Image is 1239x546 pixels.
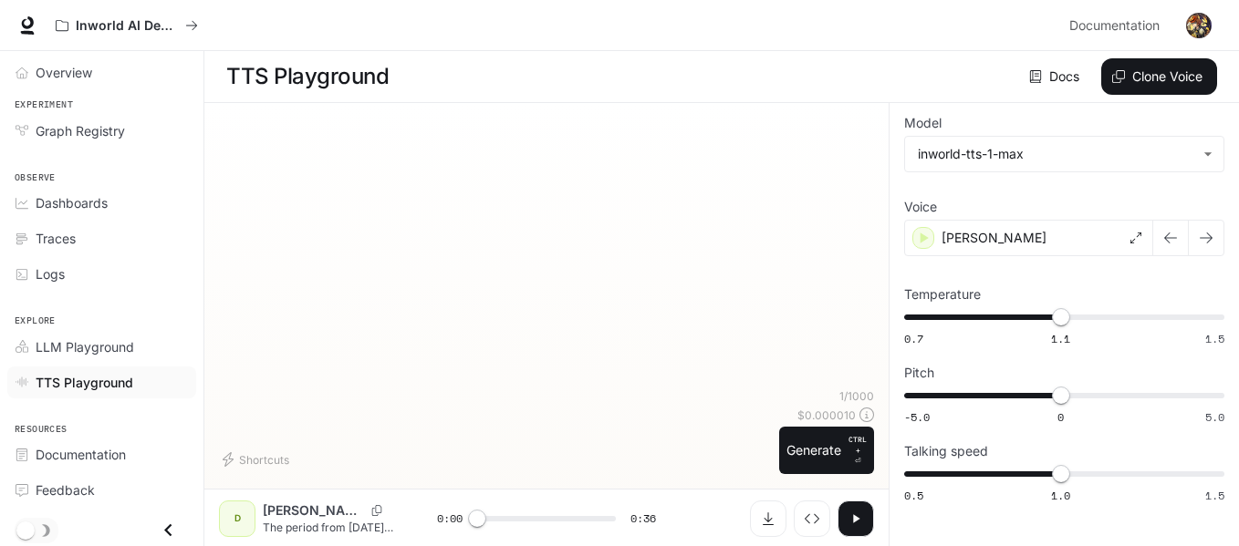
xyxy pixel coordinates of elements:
[1101,58,1217,95] button: Clone Voice
[36,373,133,392] span: TTS Playground
[904,366,934,379] p: Pitch
[1181,7,1217,44] button: User avatar
[76,18,178,34] p: Inworld AI Demos
[7,57,196,88] a: Overview
[36,193,108,212] span: Dashboards
[849,434,867,467] p: ⏎
[904,331,923,346] span: 0.7
[263,520,393,535] p: The period from [DATE] to [DATE] marked a crucial transition in their relationship, as both siste...
[904,288,981,301] p: Temperature
[904,488,923,503] span: 0.5
[364,505,390,516] button: Copy Voice ID
[7,258,196,290] a: Logs
[1205,409,1224,425] span: 5.0
[1205,331,1224,346] span: 1.5
[849,434,867,456] p: CTRL +
[16,520,35,540] span: Dark mode toggle
[7,438,196,470] a: Documentation
[7,366,196,398] a: TTS Playground
[36,63,92,82] span: Overview
[36,121,125,140] span: Graph Registry
[1186,13,1212,38] img: User avatar
[904,445,988,458] p: Talking speed
[942,229,1046,247] p: [PERSON_NAME]
[36,480,95,500] span: Feedback
[219,445,297,474] button: Shortcuts
[1057,409,1064,425] span: 0
[904,201,937,213] p: Voice
[1051,488,1070,503] span: 1.0
[47,7,206,44] button: All workspaces
[1062,7,1173,44] a: Documentation
[1026,58,1087,95] a: Docs
[7,222,196,254] a: Traces
[918,145,1194,163] div: inworld-tts-1-max
[263,501,364,520] p: [PERSON_NAME]
[1205,488,1224,503] span: 1.5
[36,445,126,464] span: Documentation
[437,510,463,528] span: 0:00
[630,510,656,528] span: 0:36
[779,427,874,474] button: GenerateCTRL +⏎
[7,115,196,147] a: Graph Registry
[7,331,196,363] a: LLM Playground
[223,504,252,533] div: D
[36,229,76,248] span: Traces
[1069,15,1160,37] span: Documentation
[750,500,786,537] button: Download audio
[36,337,134,356] span: LLM Playground
[1051,331,1070,346] span: 1.1
[226,58,389,95] h1: TTS Playground
[7,187,196,219] a: Dashboards
[794,500,830,537] button: Inspect
[904,409,930,425] span: -5.0
[36,264,65,283] span: Logs
[905,137,1223,171] div: inworld-tts-1-max
[7,474,196,506] a: Feedback
[904,117,942,129] p: Model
